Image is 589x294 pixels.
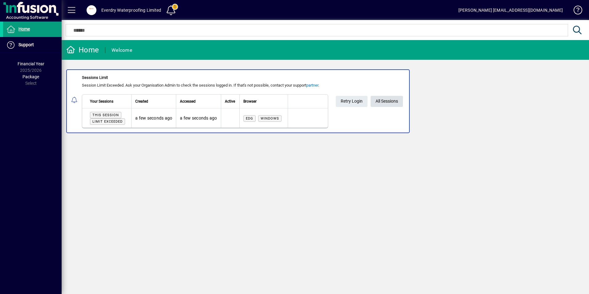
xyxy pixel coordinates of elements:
[135,98,148,105] span: Created
[18,27,30,31] span: Home
[180,98,196,105] span: Accessed
[101,5,161,15] div: Everdry Waterproofing Limited
[336,96,368,107] button: Retry Login
[62,69,589,133] app-alert-notification-menu-item: Sessions Limit
[82,82,328,88] div: Session Limit Exceeded. Ask your Organisation Admin to check the sessions logged in. If that's no...
[3,37,62,53] a: Support
[18,61,44,66] span: Financial Year
[112,45,132,55] div: Welcome
[569,1,581,21] a: Knowledge Base
[92,113,119,117] span: This session
[306,83,318,88] a: partner
[376,96,398,106] span: All Sessions
[22,74,39,79] span: Package
[18,42,34,47] span: Support
[341,96,363,106] span: Retry Login
[131,108,176,128] td: a few seconds ago
[261,116,279,120] span: Windows
[90,98,113,105] span: Your Sessions
[66,45,99,55] div: Home
[82,5,101,16] button: Profile
[92,120,123,124] span: Limit exceeded
[82,75,328,81] div: Sessions Limit
[371,96,403,107] a: All Sessions
[243,98,257,105] span: Browser
[458,5,563,15] div: [PERSON_NAME] [EMAIL_ADDRESS][DOMAIN_NAME]
[176,108,221,128] td: a few seconds ago
[246,116,253,120] span: Edg
[225,98,235,105] span: Active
